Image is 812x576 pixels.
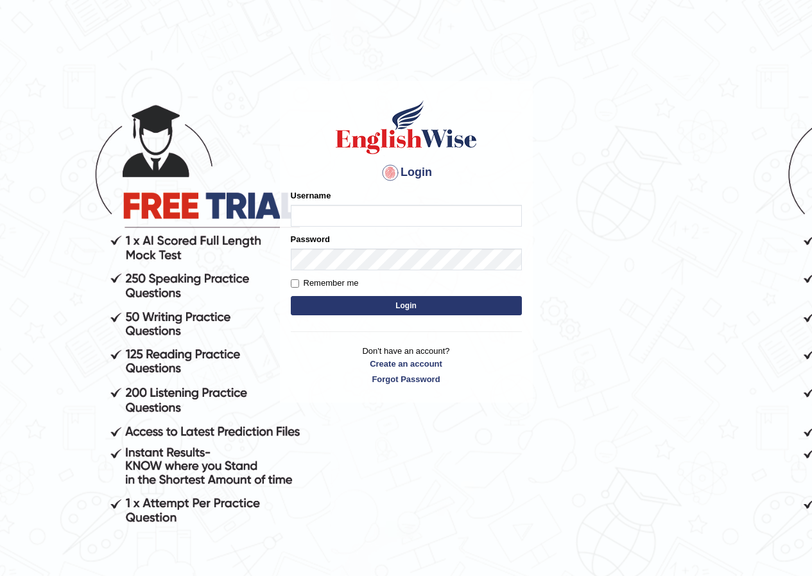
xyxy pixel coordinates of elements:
[291,373,522,385] a: Forgot Password
[291,233,330,245] label: Password
[291,189,331,202] label: Username
[291,162,522,183] h4: Login
[291,277,359,290] label: Remember me
[291,358,522,370] a: Create an account
[333,98,479,156] img: Logo of English Wise sign in for intelligent practice with AI
[291,296,522,315] button: Login
[291,279,299,288] input: Remember me
[291,345,522,385] p: Don't have an account?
